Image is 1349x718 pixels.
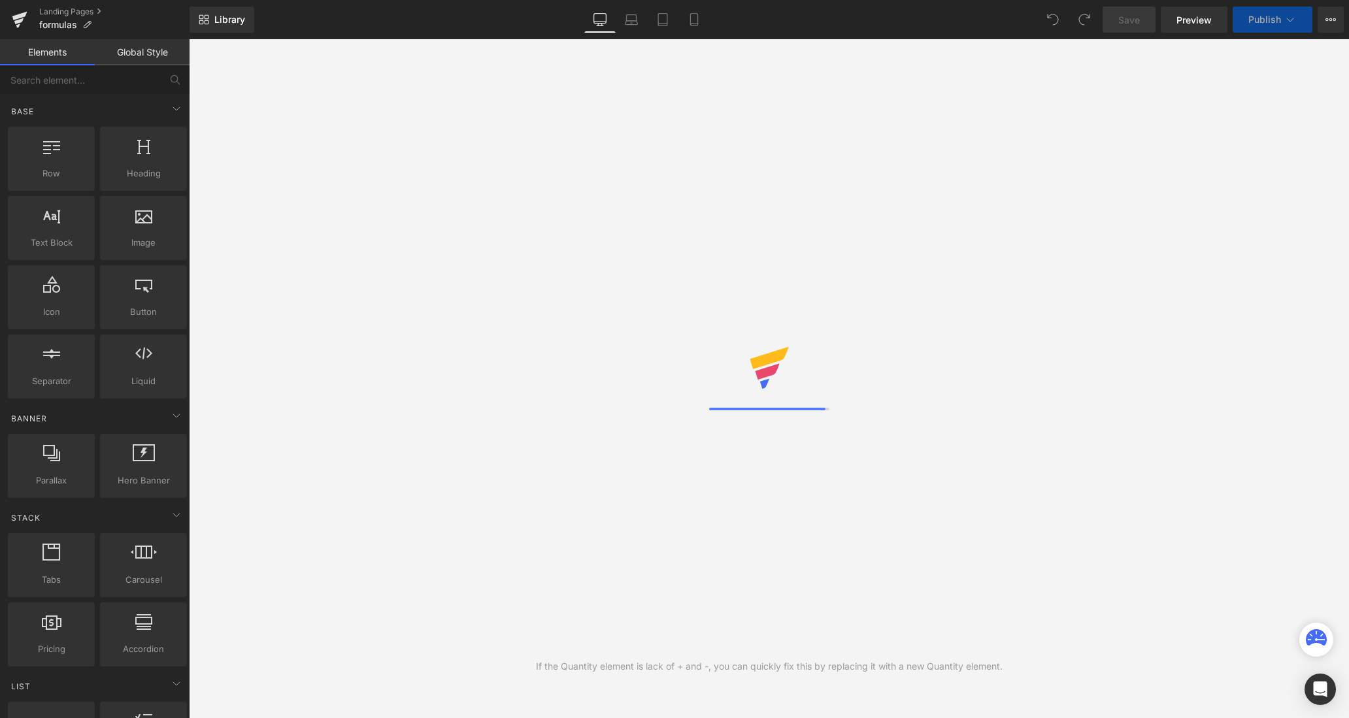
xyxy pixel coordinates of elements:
[12,474,91,487] span: Parallax
[12,305,91,319] span: Icon
[536,659,1003,674] div: If the Quantity element is lack of + and -, you can quickly fix this by replacing it with a new Q...
[678,7,710,33] a: Mobile
[39,7,190,17] a: Landing Pages
[584,7,616,33] a: Desktop
[10,512,42,524] span: Stack
[12,573,91,587] span: Tabs
[12,167,91,180] span: Row
[104,236,183,250] span: Image
[1176,13,1212,27] span: Preview
[1318,7,1344,33] button: More
[12,236,91,250] span: Text Block
[1233,7,1312,33] button: Publish
[104,305,183,319] span: Button
[104,167,183,180] span: Heading
[1040,7,1066,33] button: Undo
[616,7,647,33] a: Laptop
[104,573,183,587] span: Carousel
[1071,7,1097,33] button: Redo
[39,20,77,30] span: formulas
[1305,674,1336,705] div: Open Intercom Messenger
[10,680,32,693] span: List
[10,105,35,118] span: Base
[647,7,678,33] a: Tablet
[95,39,190,65] a: Global Style
[10,412,48,425] span: Banner
[12,374,91,388] span: Separator
[214,14,245,25] span: Library
[104,474,183,487] span: Hero Banner
[1118,13,1140,27] span: Save
[104,642,183,656] span: Accordion
[1161,7,1227,33] a: Preview
[190,7,254,33] a: New Library
[104,374,183,388] span: Liquid
[12,642,91,656] span: Pricing
[1248,14,1281,25] span: Publish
